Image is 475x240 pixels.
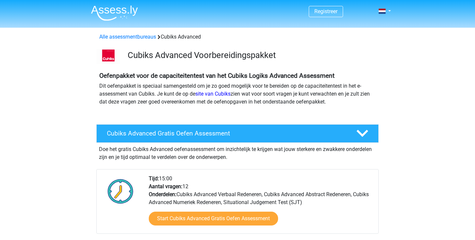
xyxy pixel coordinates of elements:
[195,91,231,97] a: site van Cubiks
[144,175,378,233] div: 15:00 12 Cubiks Advanced Verbaal Redeneren, Cubiks Advanced Abstract Redeneren, Cubiks Advanced N...
[149,191,176,197] b: Onderdelen:
[99,82,376,106] p: Dit oefenpakket is speciaal samengesteld om je zo goed mogelijk voor te bereiden op de capaciteit...
[99,34,156,40] a: Alle assessmentbureaus
[149,212,278,225] a: Start Cubiks Advanced Gratis Oefen Assessment
[104,175,137,208] img: Klok
[91,5,138,21] img: Assessly
[99,72,334,79] b: Oefenpakket voor de capaciteitentest van het Cubiks Logiks Advanced Assessment
[107,130,346,137] h4: Cubiks Advanced Gratis Oefen Assessment
[94,124,381,143] a: Cubiks Advanced Gratis Oefen Assessment
[96,143,379,161] div: Doe het gratis Cubiks Advanced oefenassessment om inzichtelijk te krijgen wat jouw sterkere en zw...
[97,33,378,41] div: Cubiks Advanced
[149,175,159,182] b: Tijd:
[128,50,373,60] h3: Cubiks Advanced Voorbereidingspakket
[314,8,337,15] a: Registreer
[97,49,120,64] img: logo-cubiks-300x193.png
[149,183,182,190] b: Aantal vragen:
